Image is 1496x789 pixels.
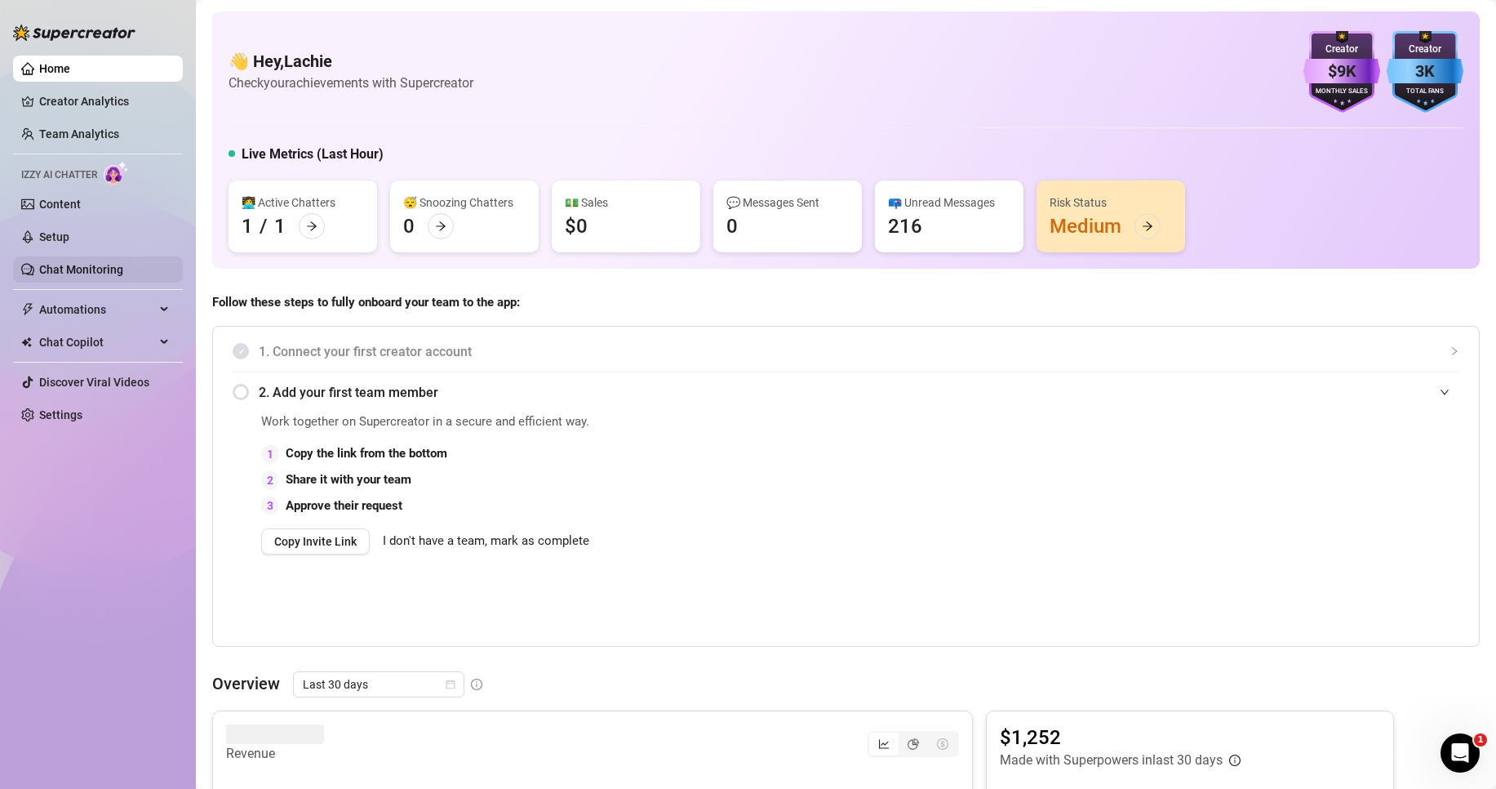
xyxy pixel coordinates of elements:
span: 1 [1474,733,1487,747]
strong: Approve their request [286,498,402,513]
iframe: Adding Team Members [1133,412,1459,622]
span: 1. Connect your first creator account [259,341,1459,362]
span: info-circle [1229,755,1241,766]
span: Last 30 days [303,672,455,697]
div: 💬 Messages Sent [726,194,849,212]
div: Monthly Sales [1303,87,1380,97]
div: 3K [1387,59,1463,84]
span: 2. Add your first team member [259,382,1459,403]
article: Made with Superpowers in last 30 days [1000,751,1223,770]
span: expanded [1440,387,1449,397]
div: 😴 Snoozing Chatters [403,194,526,212]
article: Revenue [226,744,324,764]
div: 2. Add your first team member [233,372,1459,412]
span: arrow-right [435,221,446,232]
strong: Share it with your team [286,472,411,487]
strong: Copy the link from the bottom [286,446,447,461]
img: blue-badge-DgoSNQY1.svg [1387,31,1463,113]
img: logo-BBDzfeDw.svg [13,25,135,41]
span: Automations [39,296,155,323]
a: Creator Analytics [39,88,170,114]
article: Check your achievements with Supercreator [229,73,473,93]
span: arrow-right [1142,221,1153,232]
h5: Live Metrics (Last Hour) [242,145,384,164]
a: Home [39,62,70,75]
div: 1 [274,213,286,239]
div: 📪 Unread Messages [888,194,1010,212]
span: dollar-circle [937,738,948,750]
div: $0 [565,213,588,239]
a: Settings [39,408,82,421]
div: Total Fans [1387,87,1463,97]
a: Discover Viral Videos [39,376,149,389]
span: Work together on Supercreator in a secure and efficient way. [261,412,1092,432]
div: 0 [403,213,415,239]
h4: 👋 Hey, Lachie [229,50,473,73]
strong: Follow these steps to fully onboard your team to the app: [212,295,520,310]
div: Creator [1387,42,1463,57]
div: 👩‍💻 Active Chatters [242,194,364,212]
a: Chat Monitoring [39,263,123,276]
span: I don't have a team, mark as complete [383,532,589,551]
span: thunderbolt [21,303,34,316]
span: pie-chart [908,738,919,750]
span: Izzy AI Chatter [21,167,97,183]
div: 2 [261,471,279,489]
article: $1,252 [1000,724,1241,751]
div: Creator [1303,42,1380,57]
div: 1 [261,445,279,463]
span: calendar [446,680,455,689]
span: info-circle [471,679,482,690]
span: Chat Copilot [39,329,155,355]
div: 3 [261,497,279,515]
a: Content [39,198,81,211]
article: Overview [212,671,280,696]
img: AI Chatter [104,161,129,185]
span: line-chart [878,738,890,750]
span: arrow-right [306,221,317,232]
div: 1. Connect your first creator account [233,332,1459,372]
div: 216 [888,213,922,239]
div: segmented control [868,731,959,757]
img: Chat Copilot [21,337,32,348]
span: Copy Invite Link [274,535,357,548]
button: Copy Invite Link [261,528,370,555]
img: purple-badge-B9DA21FR.svg [1303,31,1380,113]
div: 💵 Sales [565,194,687,212]
div: 0 [726,213,738,239]
a: Setup [39,230,69,243]
iframe: Intercom live chat [1441,733,1480,773]
div: Risk Status [1050,194,1172,212]
span: collapsed [1449,346,1459,356]
div: 1 [242,213,253,239]
div: $9K [1303,59,1380,84]
a: Team Analytics [39,127,119,140]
